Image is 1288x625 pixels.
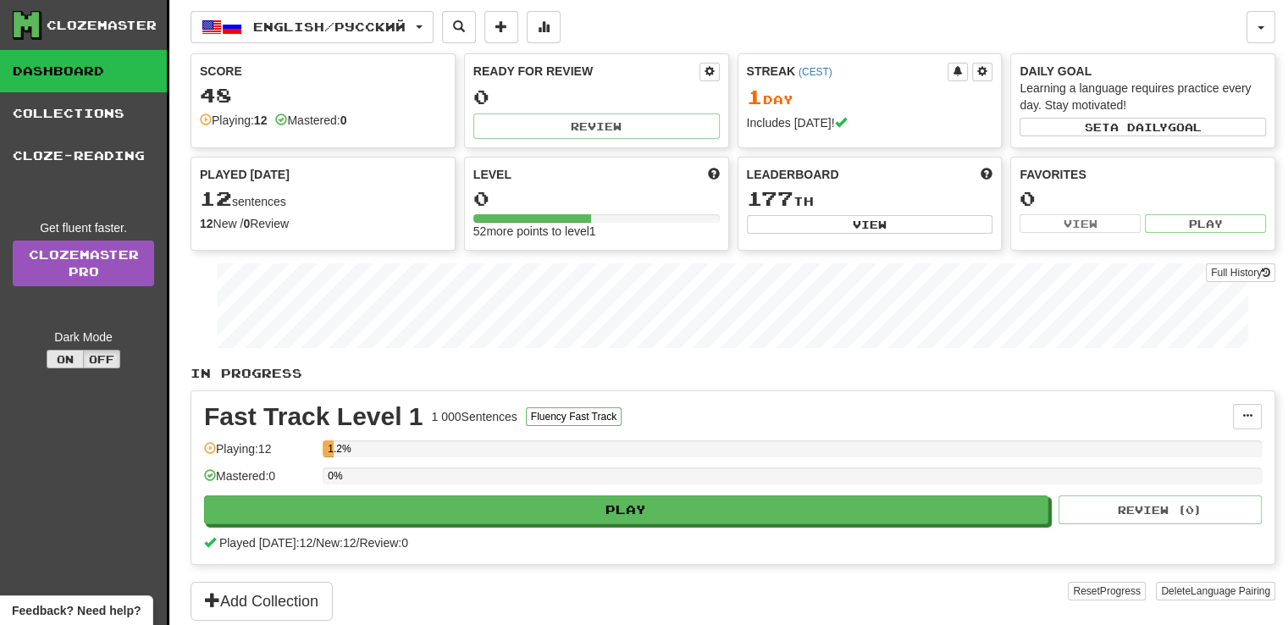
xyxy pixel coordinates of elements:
button: English/Русский [191,11,434,43]
button: Search sentences [442,11,476,43]
button: On [47,350,84,368]
strong: 12 [254,113,268,127]
div: Learning a language requires practice every day. Stay motivated! [1020,80,1266,113]
p: In Progress [191,365,1275,382]
button: View [1020,214,1141,233]
span: Score more points to level up [708,166,720,183]
div: New / Review [200,215,446,232]
div: Clozemaster [47,17,157,34]
a: ClozemasterPro [13,241,154,286]
button: Seta dailygoal [1020,118,1266,136]
div: Mastered: [275,112,346,129]
div: Dark Mode [13,329,154,346]
button: Fluency Fast Track [526,407,622,426]
button: View [747,215,993,234]
span: Review: 0 [359,536,408,550]
span: Open feedback widget [12,602,141,619]
button: Play [204,495,1048,524]
span: Played [DATE] [200,166,290,183]
span: English / Русский [253,19,406,34]
strong: 0 [340,113,347,127]
div: 48 [200,85,446,106]
button: Off [83,350,120,368]
button: Review [473,113,720,139]
div: Playing: [200,112,267,129]
button: Add sentence to collection [484,11,518,43]
span: Played [DATE]: 12 [219,536,312,550]
button: More stats [527,11,561,43]
span: / [357,536,360,550]
div: Day [747,86,993,108]
span: Language Pairing [1191,585,1270,597]
div: Score [200,63,446,80]
div: 1 000 Sentences [432,408,517,425]
button: Review (0) [1059,495,1262,524]
span: / [312,536,316,550]
span: 1 [747,85,763,108]
div: Mastered: 0 [204,467,314,495]
div: 1.2% [328,440,334,457]
button: Play [1145,214,1266,233]
span: Leaderboard [747,166,839,183]
div: Get fluent faster. [13,219,154,236]
div: Ready for Review [473,63,699,80]
div: th [747,188,993,210]
span: New: 12 [316,536,356,550]
div: sentences [200,188,446,210]
button: DeleteLanguage Pairing [1156,582,1275,600]
div: 0 [473,188,720,209]
button: ResetProgress [1068,582,1145,600]
span: Progress [1100,585,1141,597]
div: Fast Track Level 1 [204,404,423,429]
button: Full History [1206,263,1275,282]
strong: 0 [243,217,250,230]
div: Favorites [1020,166,1266,183]
div: Daily Goal [1020,63,1266,80]
strong: 12 [200,217,213,230]
div: Streak [747,63,948,80]
span: 12 [200,186,232,210]
div: 0 [473,86,720,108]
span: a daily [1110,121,1168,133]
span: 177 [747,186,793,210]
div: 0 [1020,188,1266,209]
a: (CEST) [799,66,832,78]
button: Add Collection [191,582,333,621]
span: This week in points, UTC [981,166,992,183]
div: 52 more points to level 1 [473,223,720,240]
span: Level [473,166,511,183]
div: Includes [DATE]! [747,114,993,131]
div: Playing: 12 [204,440,314,468]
